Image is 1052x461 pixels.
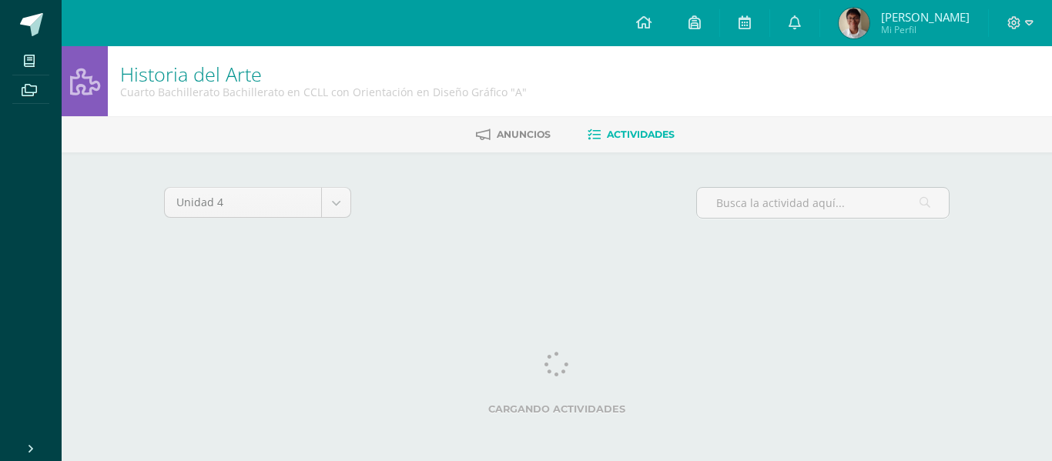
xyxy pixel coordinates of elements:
[476,122,551,147] a: Anuncios
[881,9,970,25] span: [PERSON_NAME]
[839,8,869,38] img: 6a39c81c776e3e6d465a9ebfd619b749.png
[120,85,527,99] div: Cuarto Bachillerato Bachillerato en CCLL con Orientación en Diseño Gráfico 'A'
[164,403,950,415] label: Cargando actividades
[607,129,675,140] span: Actividades
[165,188,350,217] a: Unidad 4
[588,122,675,147] a: Actividades
[120,61,262,87] a: Historia del Arte
[176,188,310,217] span: Unidad 4
[697,188,949,218] input: Busca la actividad aquí...
[881,23,970,36] span: Mi Perfil
[497,129,551,140] span: Anuncios
[120,63,527,85] h1: Historia del Arte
